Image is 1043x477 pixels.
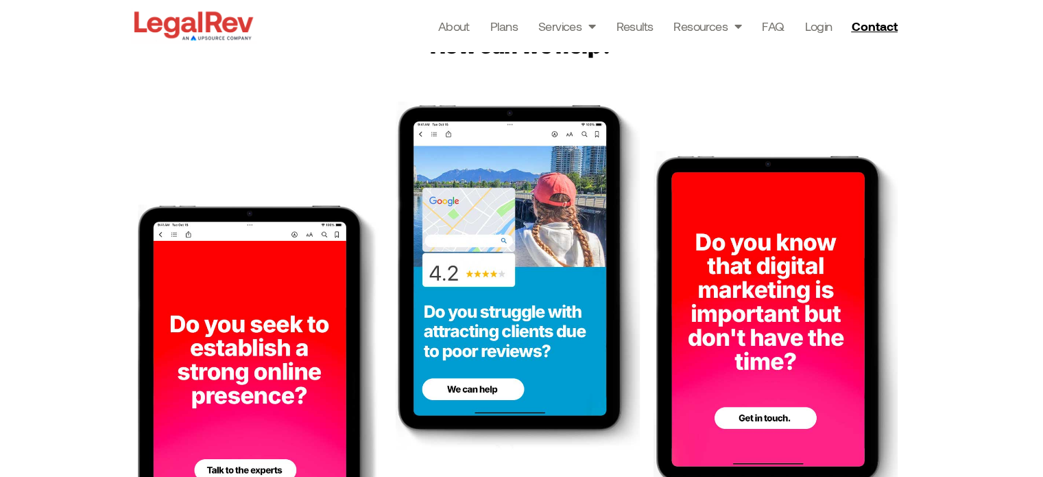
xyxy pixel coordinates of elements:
[762,16,784,36] a: FAQ
[673,16,741,36] a: Resources
[538,16,596,36] a: Services
[261,34,782,58] p: How can we help?
[846,15,906,37] a: Contact
[438,16,470,36] a: About
[616,16,653,36] a: Results
[851,20,897,32] span: Contact
[804,16,832,36] a: Login
[490,16,518,36] a: Plans
[438,16,832,36] nav: Menu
